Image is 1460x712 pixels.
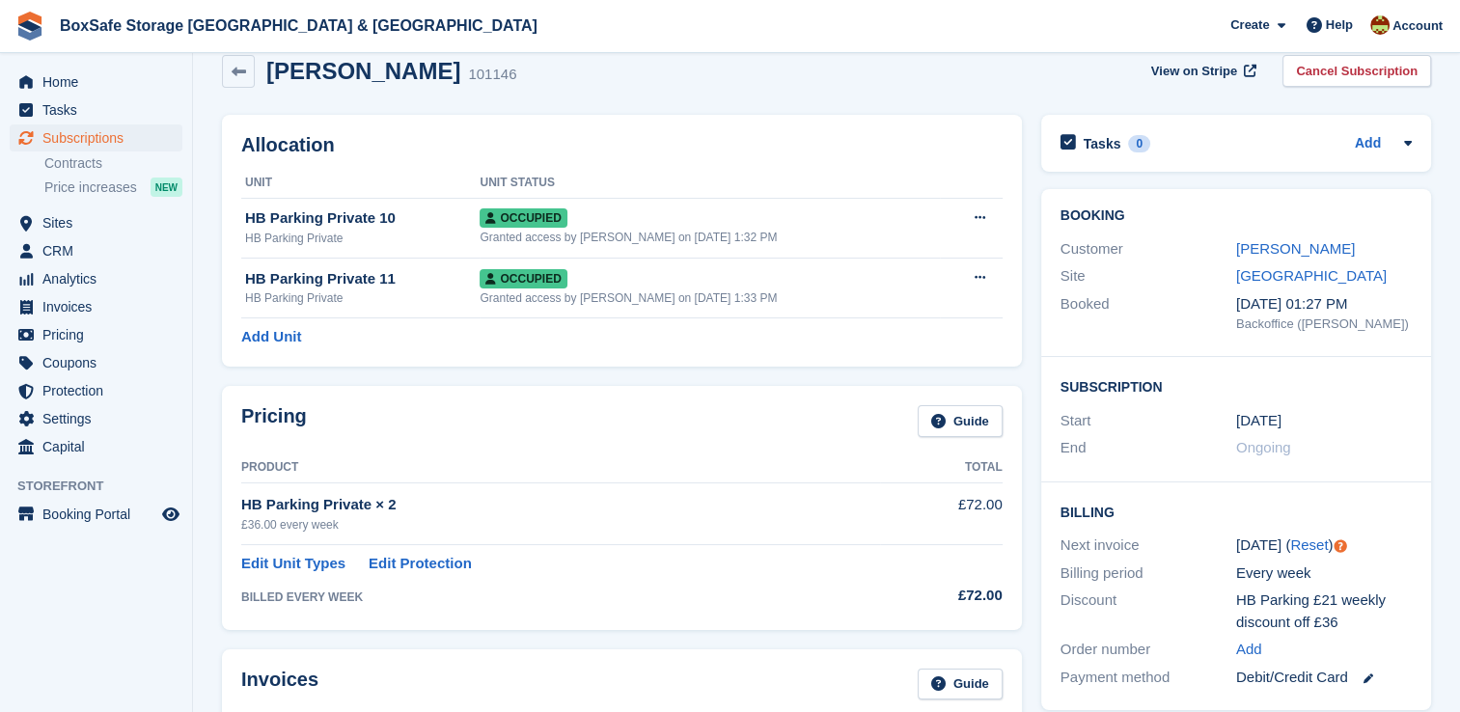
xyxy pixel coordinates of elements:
a: [PERSON_NAME] [1236,240,1355,257]
a: Add Unit [241,326,301,348]
span: Occupied [480,269,566,288]
span: Occupied [480,208,566,228]
span: Account [1392,16,1443,36]
span: Coupons [42,349,158,376]
h2: Booking [1061,208,1412,224]
span: Pricing [42,321,158,348]
a: menu [10,124,182,151]
a: menu [10,209,182,236]
a: Cancel Subscription [1282,55,1431,87]
td: £72.00 [880,483,1003,544]
span: Storefront [17,477,192,496]
div: Customer [1061,238,1236,260]
div: NEW [151,178,182,197]
div: Debit/Credit Card [1236,667,1412,689]
span: Protection [42,377,158,404]
a: menu [10,321,182,348]
a: menu [10,433,182,460]
div: HB Parking Private × 2 [241,494,880,516]
div: HB Parking Private [245,230,480,247]
div: HB Parking Private 11 [245,268,480,290]
div: Every week [1236,562,1412,585]
div: Start [1061,410,1236,432]
div: HB Parking Private [245,289,480,307]
a: Reset [1290,536,1328,553]
div: Order number [1061,639,1236,661]
span: CRM [42,237,158,264]
h2: Allocation [241,134,1003,156]
a: Guide [918,669,1003,700]
a: Contracts [44,154,182,173]
h2: [PERSON_NAME] [266,58,460,84]
h2: Tasks [1084,135,1121,152]
div: Tooltip anchor [1332,537,1349,555]
th: Total [880,452,1003,483]
a: Price increases NEW [44,177,182,198]
a: View on Stripe [1143,55,1260,87]
a: menu [10,501,182,528]
span: Capital [42,433,158,460]
a: menu [10,377,182,404]
a: Add [1236,639,1262,661]
img: Kim [1370,15,1390,35]
a: [GEOGRAPHIC_DATA] [1236,267,1387,284]
div: Billing period [1061,562,1236,585]
span: View on Stripe [1151,62,1237,81]
span: Booking Portal [42,501,158,528]
span: Subscriptions [42,124,158,151]
img: stora-icon-8386f47178a22dfd0bd8f6a31ec36ba5ce8667c1dd55bd0f319d3a0aa187defe.svg [15,12,44,41]
a: menu [10,96,182,123]
div: BILLED EVERY WEEK [241,589,880,606]
a: Edit Unit Types [241,553,345,575]
a: Edit Protection [369,553,472,575]
span: Sites [42,209,158,236]
a: menu [10,349,182,376]
a: menu [10,405,182,432]
time: 2025-08-12 00:00:00 UTC [1236,410,1281,432]
span: Analytics [42,265,158,292]
div: Booked [1061,293,1236,334]
a: Preview store [159,503,182,526]
a: menu [10,265,182,292]
div: Discount [1061,589,1236,633]
div: Granted access by [PERSON_NAME] on [DATE] 1:32 PM [480,229,939,246]
div: Next invoice [1061,534,1236,557]
div: Payment method [1061,667,1236,689]
span: Home [42,68,158,96]
span: Settings [42,405,158,432]
div: Granted access by [PERSON_NAME] on [DATE] 1:33 PM [480,289,939,307]
span: Ongoing [1236,439,1291,455]
span: Tasks [42,96,158,123]
div: £72.00 [880,585,1003,607]
span: Invoices [42,293,158,320]
th: Product [241,452,880,483]
span: Create [1230,15,1269,35]
h2: Billing [1061,502,1412,521]
div: HB Parking £21 weekly discount off £36 [1236,589,1412,633]
a: menu [10,293,182,320]
h2: Subscription [1061,376,1412,396]
th: Unit Status [480,168,939,199]
h2: Pricing [241,405,307,437]
span: Price increases [44,178,137,197]
div: [DATE] ( ) [1236,534,1412,557]
div: HB Parking Private 10 [245,207,480,230]
div: Site [1061,265,1236,288]
th: Unit [241,168,480,199]
div: End [1061,437,1236,459]
a: menu [10,68,182,96]
span: Help [1326,15,1353,35]
div: [DATE] 01:27 PM [1236,293,1412,315]
div: 101146 [468,64,516,86]
a: BoxSafe Storage [GEOGRAPHIC_DATA] & [GEOGRAPHIC_DATA] [52,10,545,41]
h2: Invoices [241,669,318,700]
div: £36.00 every week [241,516,880,534]
a: menu [10,237,182,264]
div: 0 [1128,135,1150,152]
a: Guide [918,405,1003,437]
a: Add [1355,133,1381,155]
div: Backoffice ([PERSON_NAME]) [1236,315,1412,334]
